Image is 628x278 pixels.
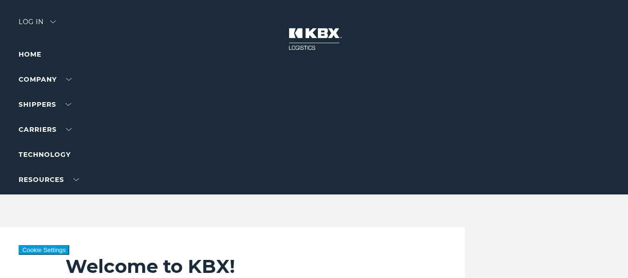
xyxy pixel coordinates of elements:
button: Cookie Settings [19,245,69,255]
h2: Welcome to KBX! [66,255,405,278]
a: RESOURCES [19,175,79,184]
a: Carriers [19,125,72,134]
img: arrow [50,20,56,23]
a: Company [19,75,72,84]
div: Log in [19,19,56,32]
a: Technology [19,150,71,159]
a: SHIPPERS [19,100,71,109]
a: Home [19,50,41,58]
img: kbx logo [279,19,349,59]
